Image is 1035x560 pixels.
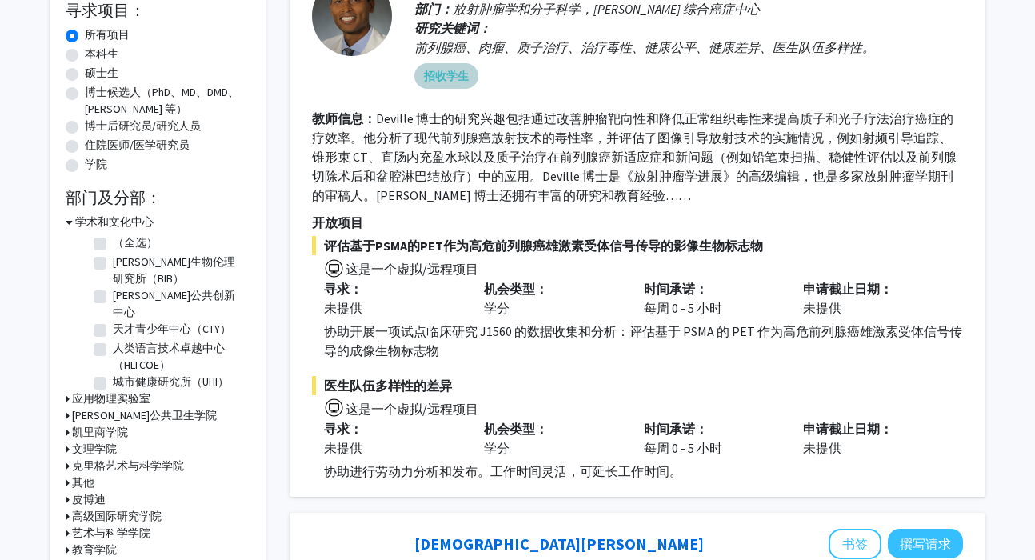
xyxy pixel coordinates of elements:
[72,475,94,490] font: 其他
[66,187,162,207] font: 部门及分部：
[85,138,190,152] font: 住院医师/医学研究员
[85,118,201,133] font: 博士后研究员/研究人员
[72,526,150,540] font: 艺术与科学学院
[453,1,760,17] font: 放射肿瘤学和分子科学，[PERSON_NAME] 综合癌症中心
[72,425,128,439] font: 凯里商学院
[85,85,239,116] font: 博士候选人（PhD、MD、DMD、[PERSON_NAME] 等）
[113,322,231,336] font: 天才青少年中心（CTY）
[414,20,491,36] font: 研究关键词：
[644,281,708,297] font: 时间承诺：
[842,536,868,552] font: 书签
[829,529,881,559] button: 将 Ishan Barman 添加到书签
[324,421,362,437] font: 寻求：
[644,421,708,437] font: 时间承诺：
[803,421,893,437] font: 申请截止日期：
[324,323,962,358] font: 协助开展一项试点临床研究 J1560 的数据收集和分析：评估基于 PSMA 的 PET 作为高危前列腺癌雄激素受体信号传导的成像生物标志物
[888,529,963,558] button: 向 Ishan Barman 撰写请求
[900,536,951,552] font: 撰写请求
[113,374,229,389] font: 城市健康研究所（UHI）
[113,288,235,319] font: [PERSON_NAME]公共创新中心
[324,463,682,479] font: 协助进行劳动力分析和发布。工作时间灵活，可延长工作时间。
[484,421,548,437] font: 机会类型：
[803,281,893,297] font: 申请截止日期：
[346,401,478,417] font: 这是一个虚拟/远程项目
[85,66,118,80] font: 硕士生
[424,69,469,83] font: 招收学生
[324,281,362,297] font: 寻求：
[72,391,150,406] font: 应用物理实验室
[72,492,106,506] font: 皮博迪
[312,214,363,230] font: 开放项目
[72,408,217,422] font: [PERSON_NAME]公共卫生学院
[113,341,225,372] font: 人类语言技术卓越中心（HLTCOE）
[324,440,362,456] font: 未提供
[484,300,510,316] font: 学分
[324,378,452,394] font: 医生队伍多样性的差异
[484,281,548,297] font: 机会类型：
[85,46,118,61] font: 本科生
[113,235,158,250] font: （全选）
[324,238,763,254] font: 评估基于PSMA的PET作为高危前列腺癌雄激素受体信号传导的影像生物标志物
[312,110,957,203] font: Deville 博士的研究兴趣包括通过改善肿瘤靶向性和降低正常组织毒性来提高质子和光子疗法治疗癌症的疗效率。他分析了现代前列腺癌放射技术的毒性率，并评估了图像引导放射技术的实施情况，例如射频引导...
[72,458,184,473] font: 克里格艺术与科学学院
[644,440,722,456] font: 每周 0 - 5 小时
[75,214,154,229] font: 学术和文化中心
[803,440,841,456] font: 未提供
[346,261,478,277] font: 这是一个虚拟/远程项目
[414,1,453,17] font: 部门：
[484,440,510,456] font: 学分
[312,110,376,126] font: 教师信息：
[324,300,362,316] font: 未提供
[85,27,130,42] font: 所有项目
[414,534,704,554] a: [DEMOGRAPHIC_DATA][PERSON_NAME]
[113,254,235,286] font: [PERSON_NAME]生物伦理研究所（BIB）
[414,39,875,55] font: 前列腺癌、肉瘤、质子治疗、治疗毒性、健康公平、健康差异、医生队伍多样性。
[12,488,68,548] iframe: 聊天
[644,300,722,316] font: 每周 0 - 5 小时
[72,509,162,523] font: 高级国际研究学院
[85,157,107,171] font: 学院
[803,300,841,316] font: 未提供
[72,442,117,456] font: 文理学院
[72,542,117,557] font: 教育学院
